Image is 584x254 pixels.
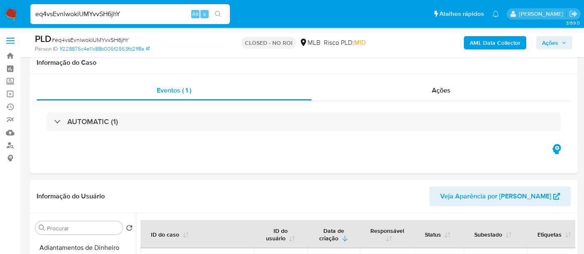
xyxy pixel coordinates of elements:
b: Person ID [35,45,58,53]
span: s [203,10,206,18]
div: MLB [299,38,320,47]
span: Eventos ( 1 ) [157,85,191,95]
p: renato.lopes@mercadopago.com.br [519,10,566,18]
button: Veja Aparência por [PERSON_NAME] [429,186,571,206]
span: Atalhos rápidos [439,10,484,18]
h1: Informação do Usuário [37,192,105,200]
button: search-icon [209,8,227,20]
button: Retornar ao pedido padrão [126,225,133,234]
a: 1f228875c4e11c88b005f2963fd21f8a [59,45,150,53]
span: # eq4vsEvnlwokiUMYvvSH6jhY [52,36,129,44]
span: Ações [432,85,451,95]
a: Notificações [492,10,499,17]
b: PLD [35,32,52,45]
h3: AUTOMATIC (1) [67,117,118,126]
button: Ações [536,36,572,49]
input: Pesquise usuários ou casos... [30,9,230,20]
button: Procurar [39,225,45,231]
b: AML Data Collector [470,36,520,49]
button: AML Data Collector [464,36,526,49]
div: AUTOMATIC (1) [47,112,561,131]
span: Ações [542,36,558,49]
input: Procurar [47,225,119,232]
span: Risco PLD: [324,38,366,47]
p: CLOSED - NO ROI [241,37,296,49]
h1: Informação do Caso [37,59,571,67]
span: Alt [192,10,199,18]
a: Sair [569,10,578,18]
span: Veja Aparência por [PERSON_NAME] [440,186,551,206]
span: MID [354,38,366,47]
